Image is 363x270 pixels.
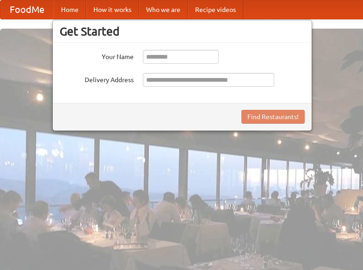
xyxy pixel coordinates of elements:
[60,73,134,84] label: Delivery Address
[86,0,139,19] a: How it works
[54,0,86,19] a: Home
[60,24,305,38] h3: Get Started
[60,50,134,61] label: Your Name
[241,110,305,124] button: Find Restaurants!
[139,0,188,19] a: Who we are
[0,0,54,19] a: FoodMe
[188,0,243,19] a: Recipe videos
